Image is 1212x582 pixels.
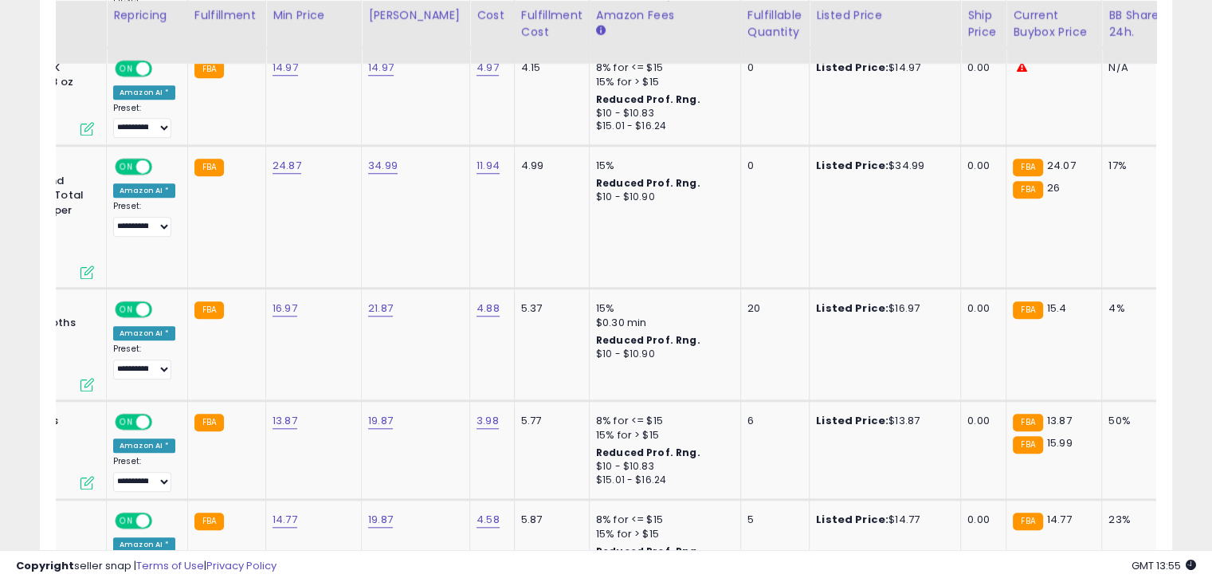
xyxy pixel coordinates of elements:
b: Listed Price: [816,158,888,173]
div: 5.77 [521,414,577,428]
div: 8% for <= $15 [596,414,728,428]
div: Cost [477,7,508,24]
div: $15.01 - $16.24 [596,474,728,487]
small: FBA [1013,301,1042,319]
div: Fulfillment [194,7,259,24]
div: $14.77 [816,513,948,527]
a: 13.87 [273,413,297,429]
a: 24.87 [273,158,301,174]
div: $13.87 [816,414,948,428]
a: 4.58 [477,512,500,528]
div: seller snap | | [16,559,277,574]
div: Amazon AI * [113,326,175,340]
div: 6 [747,414,797,428]
div: Amazon AI * [113,438,175,453]
b: Reduced Prof. Rng. [596,176,700,190]
div: $0.30 min [596,316,728,330]
div: Preset: [113,344,175,379]
div: BB Share 24h. [1108,7,1167,41]
div: 5 [747,513,797,527]
div: 17% [1108,159,1161,173]
span: 14.77 [1047,512,1072,527]
a: 21.87 [368,301,393,317]
div: 15% for > $15 [596,75,728,89]
div: Ship Price [967,7,999,41]
div: $34.99 [816,159,948,173]
b: Reduced Prof. Rng. [596,333,700,347]
div: Preset: [113,201,175,237]
span: OFF [150,61,175,75]
span: OFF [150,513,175,527]
div: 4.99 [521,159,577,173]
a: Privacy Policy [206,558,277,573]
b: Listed Price: [816,301,888,316]
div: 0.00 [967,414,994,428]
div: 0.00 [967,301,994,316]
div: N/A [1108,61,1161,75]
span: ON [116,302,136,316]
div: 15% [596,159,728,173]
span: OFF [150,415,175,429]
a: 4.97 [477,60,499,76]
strong: Copyright [16,558,74,573]
div: 0.00 [967,61,994,75]
div: Amazon Fees [596,7,734,24]
div: 15% for > $15 [596,527,728,541]
div: $15.01 - $16.24 [596,120,728,133]
small: FBA [194,159,224,176]
div: 0.00 [967,513,994,527]
small: FBA [194,61,224,78]
div: 23% [1108,513,1161,527]
span: ON [116,160,136,174]
a: 14.97 [273,60,298,76]
b: Listed Price: [816,413,888,428]
small: FBA [194,513,224,530]
span: 2025-09-17 13:55 GMT [1132,558,1196,573]
div: 5.37 [521,301,577,316]
div: Preset: [113,103,175,139]
div: $10 - $10.90 [596,191,728,204]
div: 0 [747,61,797,75]
a: Terms of Use [136,558,204,573]
span: ON [116,61,136,75]
span: ON [116,415,136,429]
div: Amazon AI * [113,183,175,198]
div: $10 - $10.83 [596,460,728,474]
span: 26 [1047,180,1060,195]
span: OFF [150,302,175,316]
div: Min Price [273,7,355,24]
div: Fulfillable Quantity [747,7,802,41]
div: 8% for <= $15 [596,61,728,75]
div: Current Buybox Price [1013,7,1095,41]
span: 15.99 [1047,435,1073,450]
div: 4% [1108,301,1161,316]
small: FBA [1013,414,1042,431]
span: OFF [150,160,175,174]
a: 19.87 [368,413,393,429]
small: FBA [194,414,224,431]
span: 24.07 [1047,158,1076,173]
a: 14.97 [368,60,394,76]
a: 11.94 [477,158,500,174]
small: FBA [1013,513,1042,530]
div: 20 [747,301,797,316]
a: 14.77 [273,512,297,528]
b: Reduced Prof. Rng. [596,446,700,459]
a: 3.98 [477,413,499,429]
a: 4.88 [477,301,500,317]
div: [PERSON_NAME] [368,7,463,24]
div: Fulfillment Cost [521,7,582,41]
span: 15.4 [1047,301,1067,316]
small: FBA [1013,436,1042,454]
span: ON [116,513,136,527]
small: FBA [1013,181,1042,199]
div: Listed Price [816,7,954,24]
div: $14.97 [816,61,948,75]
div: 15% for > $15 [596,428,728,442]
div: $10 - $10.90 [596,348,728,361]
span: 13.87 [1047,413,1072,428]
div: 8% for <= $15 [596,513,728,527]
div: Amazon AI * [113,85,175,100]
div: Repricing [113,7,181,24]
a: 16.97 [273,301,297,317]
